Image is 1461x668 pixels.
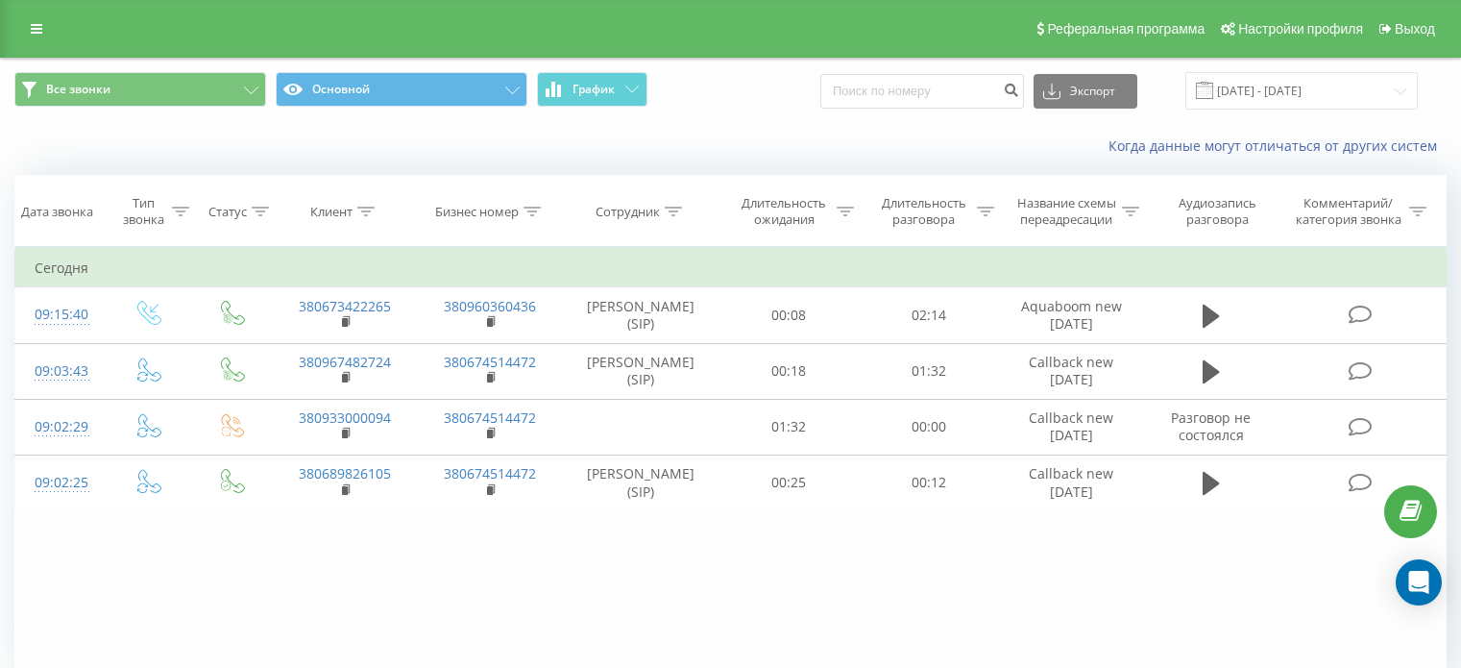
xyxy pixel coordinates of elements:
[1292,195,1404,228] div: Комментарий/категория звонка
[859,343,998,399] td: 01:32
[998,399,1143,455] td: Callback new [DATE]
[719,455,859,510] td: 00:25
[719,287,859,343] td: 00:08
[35,296,85,334] div: 09:15:40
[1238,21,1363,37] span: Настройки профиля
[444,464,536,482] a: 380674514472
[21,204,93,220] div: Дата звонка
[35,464,85,502] div: 09:02:25
[310,204,353,220] div: Клиент
[121,195,166,228] div: Тип звонка
[35,353,85,390] div: 09:03:43
[1395,21,1435,37] span: Выход
[998,287,1143,343] td: Aquaboom new [DATE]
[299,408,391,427] a: 380933000094
[1171,408,1251,444] span: Разговор не состоялся
[1108,136,1447,155] a: Когда данные могут отличаться от других систем
[563,343,719,399] td: [PERSON_NAME] (SIP)
[299,353,391,371] a: 380967482724
[859,287,998,343] td: 02:14
[444,297,536,315] a: 380960360436
[719,343,859,399] td: 00:18
[719,399,859,455] td: 01:32
[859,399,998,455] td: 00:00
[563,287,719,343] td: [PERSON_NAME] (SIP)
[563,455,719,510] td: [PERSON_NAME] (SIP)
[14,72,266,107] button: Все звонки
[444,353,536,371] a: 380674514472
[572,83,615,96] span: График
[998,455,1143,510] td: Callback new [DATE]
[276,72,527,107] button: Основной
[596,204,660,220] div: Сотрудник
[1161,195,1274,228] div: Аудиозапись разговора
[46,82,110,97] span: Все звонки
[208,204,247,220] div: Статус
[1034,74,1137,109] button: Экспорт
[1047,21,1205,37] span: Реферальная программа
[876,195,972,228] div: Длительность разговора
[998,343,1143,399] td: Callback new [DATE]
[299,464,391,482] a: 380689826105
[15,249,1447,287] td: Сегодня
[1016,195,1117,228] div: Название схемы переадресации
[435,204,519,220] div: Бизнес номер
[35,408,85,446] div: 09:02:29
[1396,559,1442,606] div: Open Intercom Messenger
[444,408,536,427] a: 380674514472
[537,72,647,107] button: График
[737,195,833,228] div: Длительность ожидания
[859,455,998,510] td: 00:12
[820,74,1024,109] input: Поиск по номеру
[299,297,391,315] a: 380673422265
